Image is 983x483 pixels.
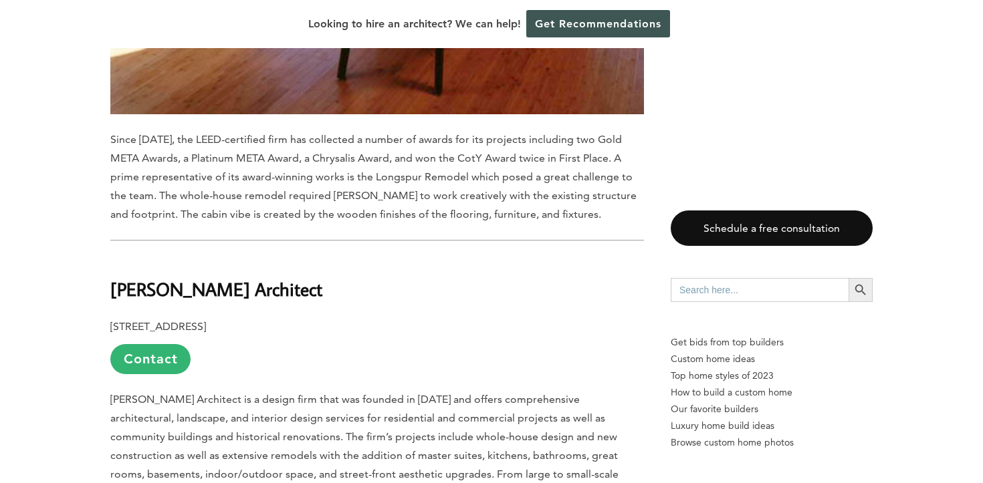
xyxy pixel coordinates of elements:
[110,344,191,374] a: Contact
[526,10,670,37] a: Get Recommendations
[671,384,873,401] a: How to build a custom home
[671,351,873,367] a: Custom home ideas
[671,210,873,246] a: Schedule a free consultation
[853,283,868,297] svg: Search
[671,434,873,451] a: Browse custom home photos
[671,401,873,418] a: Our favorite builders
[110,277,322,301] b: [PERSON_NAME] Architect
[671,418,873,434] a: Luxury home build ideas
[671,334,873,351] p: Get bids from top builders
[110,133,637,220] span: Since [DATE], the LEED-certified firm has collected a number of awards for its projects including...
[671,367,873,384] a: Top home styles of 2023
[671,278,849,302] input: Search here...
[110,320,206,333] b: [STREET_ADDRESS]
[726,387,967,467] iframe: Drift Widget Chat Controller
